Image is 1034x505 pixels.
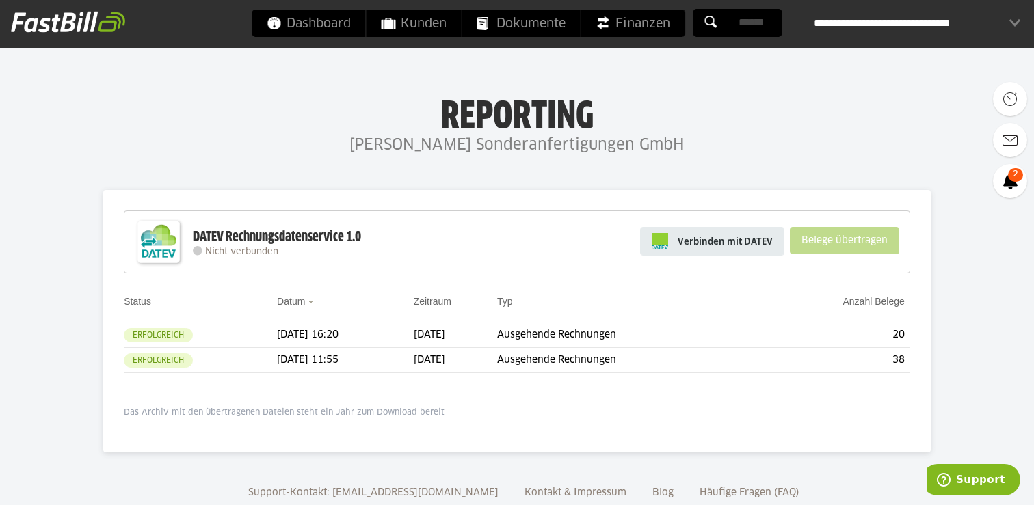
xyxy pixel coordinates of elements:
[462,10,581,37] a: Dokumente
[993,164,1027,198] a: 2
[124,353,193,368] sl-badge: Erfolgreich
[581,10,685,37] a: Finanzen
[678,234,773,248] span: Verbinden mit DATEV
[1008,168,1023,182] span: 2
[367,10,462,37] a: Kunden
[640,227,784,256] a: Verbinden mit DATEV
[927,464,1020,498] iframe: Öffnet ein Widget, in dem Sie weitere Informationen finden
[243,488,503,497] a: Support-Kontakt: [EMAIL_ADDRESS][DOMAIN_NAME]
[761,323,910,348] td: 20
[11,11,125,33] img: fastbill_logo_white.png
[414,323,497,348] td: [DATE]
[193,228,361,246] div: DATEV Rechnungsdatenservice 1.0
[131,215,186,269] img: DATEV-Datenservice Logo
[308,301,317,303] img: sort_desc.gif
[124,328,193,342] sl-badge: Erfolgreich
[414,296,451,307] a: Zeitraum
[277,296,305,307] a: Datum
[124,407,910,418] p: Das Archiv mit den übertragenen Dateien steht ein Jahr zum Download bereit
[520,488,631,497] a: Kontakt & Impressum
[252,10,366,37] a: Dashboard
[267,10,351,37] span: Dashboard
[205,247,278,256] span: Nicht verbunden
[497,348,761,373] td: Ausgehende Rechnungen
[497,296,513,307] a: Typ
[761,348,910,373] td: 38
[277,348,414,373] td: [DATE] 11:55
[124,296,151,307] a: Status
[695,488,804,497] a: Häufige Fragen (FAQ)
[843,296,904,307] a: Anzahl Belege
[477,10,566,37] span: Dokumente
[277,323,414,348] td: [DATE] 16:20
[596,10,670,37] span: Finanzen
[137,96,897,132] h1: Reporting
[414,348,497,373] td: [DATE]
[790,227,899,254] sl-button: Belege übertragen
[652,233,668,249] img: pi-datev-logo-farbig-24.svg
[497,323,761,348] td: Ausgehende Rechnungen
[648,488,678,497] a: Blog
[382,10,447,37] span: Kunden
